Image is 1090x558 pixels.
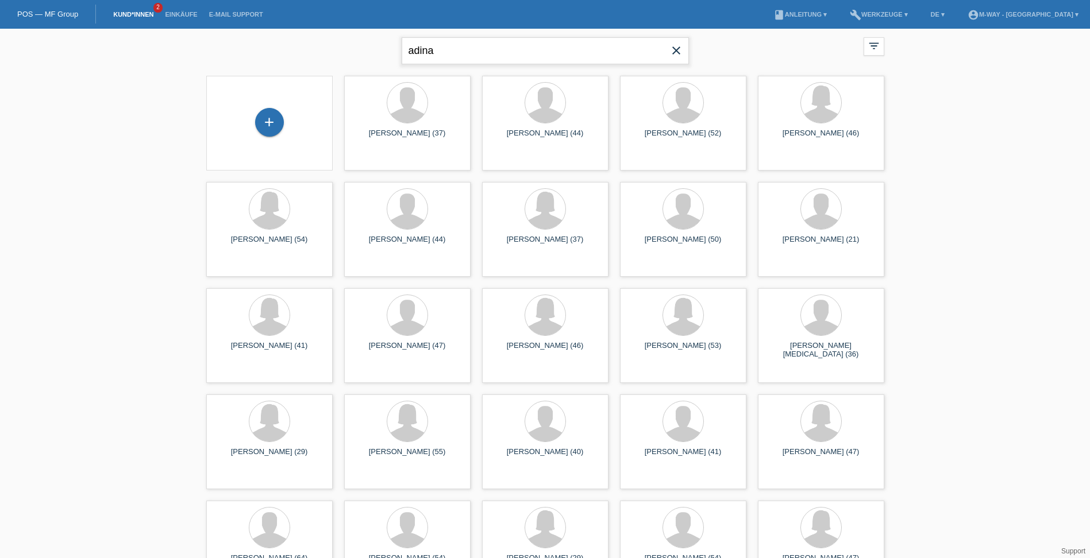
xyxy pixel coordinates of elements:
div: [PERSON_NAME] (37) [491,235,599,253]
div: [PERSON_NAME] (55) [353,447,461,466]
div: [PERSON_NAME] (21) [767,235,875,253]
div: [PERSON_NAME] (47) [353,341,461,359]
i: filter_list [868,40,880,52]
a: Einkäufe [159,11,203,18]
a: bookAnleitung ▾ [768,11,833,18]
div: [PERSON_NAME] (46) [491,341,599,359]
a: Kund*innen [107,11,159,18]
a: E-Mail Support [203,11,269,18]
div: [PERSON_NAME] (40) [491,447,599,466]
i: close [669,44,683,57]
i: build [850,9,861,21]
div: [PERSON_NAME] (44) [491,129,599,147]
input: Suche... [402,37,689,64]
a: buildWerkzeuge ▾ [844,11,914,18]
a: Support [1061,547,1085,555]
div: [PERSON_NAME] (44) [353,235,461,253]
div: [PERSON_NAME] (46) [767,129,875,147]
div: [PERSON_NAME] (50) [629,235,737,253]
div: [PERSON_NAME] (29) [215,447,323,466]
span: 2 [153,3,163,13]
i: account_circle [968,9,979,21]
div: [PERSON_NAME] (53) [629,341,737,359]
div: [PERSON_NAME] (52) [629,129,737,147]
a: DE ▾ [925,11,950,18]
div: [PERSON_NAME] (37) [353,129,461,147]
div: [PERSON_NAME] (47) [767,447,875,466]
div: [PERSON_NAME] (41) [629,447,737,466]
a: POS — MF Group [17,10,78,18]
div: Kund*in hinzufügen [256,113,283,132]
i: book [773,9,785,21]
a: account_circlem-way - [GEOGRAPHIC_DATA] ▾ [962,11,1084,18]
div: [PERSON_NAME] (41) [215,341,323,359]
div: [PERSON_NAME] (54) [215,235,323,253]
div: [PERSON_NAME][MEDICAL_DATA] (36) [767,341,875,359]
